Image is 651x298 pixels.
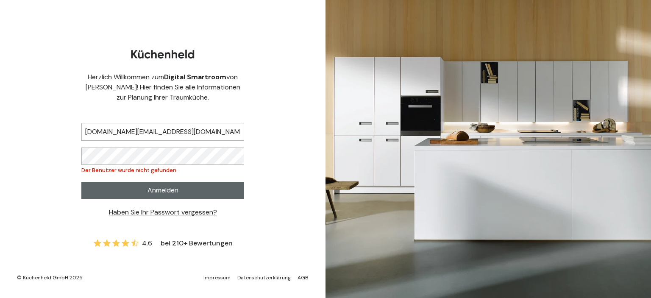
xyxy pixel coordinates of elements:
input: E-Mail-Adresse [81,123,244,141]
span: 4.6 [142,238,152,248]
span: Anmelden [147,185,178,195]
small: Der Benutzer wurde nicht gefunden. [81,167,178,174]
div: Herzlich Willkommen zum von [PERSON_NAME]! Hier finden Sie alle Informationen zur Planung Ihrer T... [81,72,244,103]
img: Kuechenheld logo [131,50,195,58]
a: AGB [298,274,309,281]
a: Impressum [203,274,231,281]
span: bei 210+ Bewertungen [161,238,233,248]
a: Datenschutzerklärung [237,274,291,281]
button: Anmelden [81,182,244,199]
a: Haben Sie Ihr Passwort vergessen? [109,208,217,217]
div: © Küchenheld GmbH 2025 [17,274,83,281]
b: Digital Smartroom [164,72,226,81]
